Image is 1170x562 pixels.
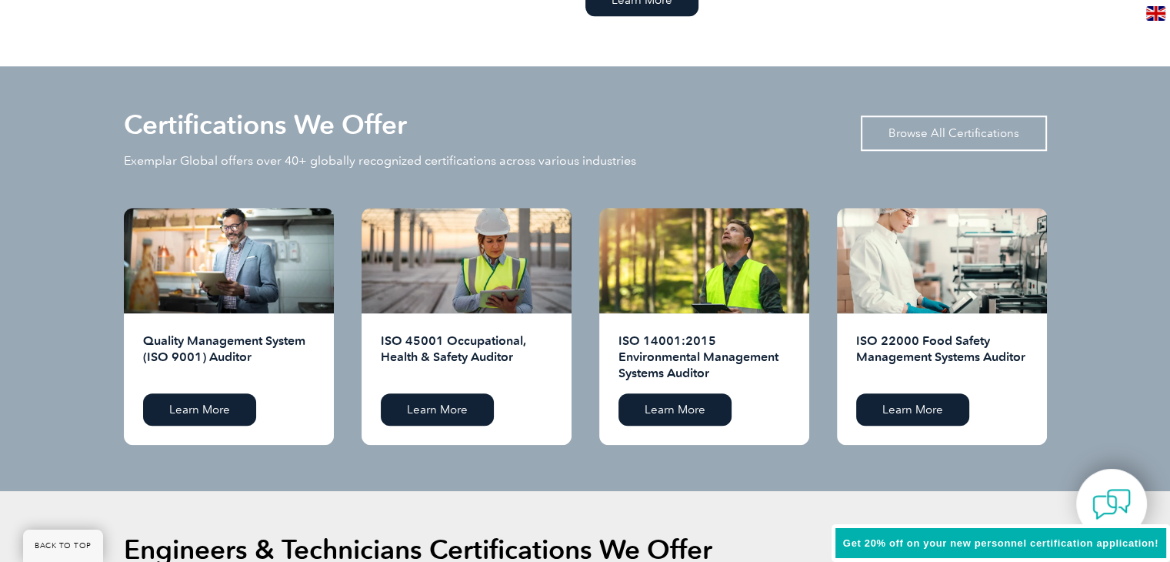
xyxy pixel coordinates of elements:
[124,537,712,562] h2: Engineers & Technicians Certifications We Offer
[143,393,256,426] a: Learn More
[381,333,552,382] h2: ISO 45001 Occupational, Health & Safety Auditor
[1092,485,1131,524] img: contact-chat.png
[124,152,636,169] p: Exemplar Global offers over 40+ globally recognized certifications across various industries
[143,333,315,382] h2: Quality Management System (ISO 9001) Auditor
[124,112,407,137] h2: Certifications We Offer
[23,530,103,562] a: BACK TO TOP
[381,393,494,426] a: Learn More
[843,537,1158,549] span: Get 20% off on your new personnel certification application!
[861,115,1047,151] a: Browse All Certifications
[618,333,790,382] h2: ISO 14001:2015 Environmental Management Systems Auditor
[618,393,732,426] a: Learn More
[856,333,1028,382] h2: ISO 22000 Food Safety Management Systems Auditor
[1146,6,1165,21] img: en
[856,393,969,426] a: Learn More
